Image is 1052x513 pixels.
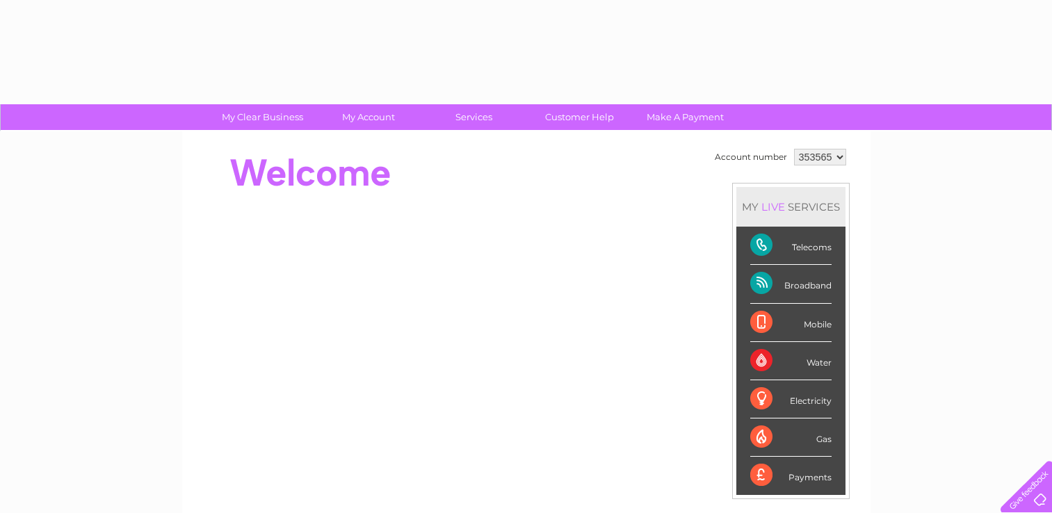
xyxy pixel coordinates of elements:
[759,200,788,213] div: LIVE
[750,227,832,265] div: Telecoms
[736,187,845,227] div: MY SERVICES
[628,104,743,130] a: Make A Payment
[750,418,832,457] div: Gas
[750,342,832,380] div: Water
[750,265,832,303] div: Broadband
[711,145,791,169] td: Account number
[416,104,531,130] a: Services
[750,457,832,494] div: Payments
[750,304,832,342] div: Mobile
[750,380,832,418] div: Electricity
[311,104,426,130] a: My Account
[522,104,637,130] a: Customer Help
[205,104,320,130] a: My Clear Business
